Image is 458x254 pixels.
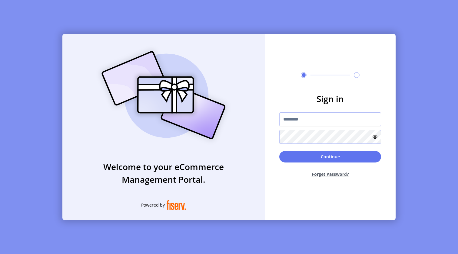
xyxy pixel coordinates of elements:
h3: Welcome to your eCommerce Management Portal. [62,160,265,186]
h3: Sign in [279,92,381,105]
span: Powered by [141,202,165,208]
button: Forget Password? [279,166,381,182]
img: card_Illustration.svg [92,44,235,146]
button: Continue [279,151,381,162]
